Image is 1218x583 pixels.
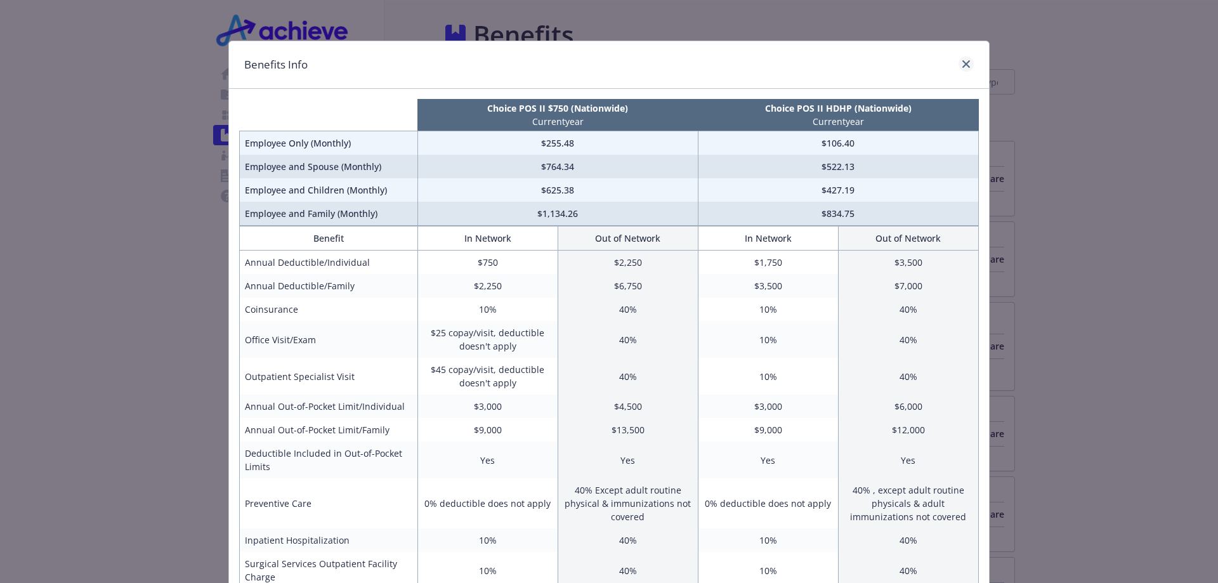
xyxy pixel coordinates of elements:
td: Preventive Care [240,478,418,528]
th: In Network [698,226,838,251]
td: $4,500 [558,395,698,418]
td: $9,000 [698,418,838,442]
td: Inpatient Hospitalization [240,528,418,552]
td: Office Visit/Exam [240,321,418,358]
td: Yes [698,442,838,478]
td: $625.38 [417,178,698,202]
td: 10% [417,528,558,552]
td: Annual Deductible/Individual [240,251,418,275]
td: 40% [558,358,698,395]
td: $6,750 [558,274,698,298]
td: $764.34 [417,155,698,178]
td: 40% [838,528,978,552]
td: $25 copay/visit, deductible doesn't apply [417,321,558,358]
td: 40% [558,298,698,321]
td: $427.19 [698,178,978,202]
td: Employee and Family (Monthly) [240,202,418,226]
td: $834.75 [698,202,978,226]
td: $45 copay/visit, deductible doesn't apply [417,358,558,395]
th: intentionally left blank [240,99,418,131]
td: 40% , except adult routine physicals & adult immunizations not covered [838,478,978,528]
td: Annual Deductible/Family [240,274,418,298]
a: close [959,56,974,72]
td: Yes [838,442,978,478]
th: Benefit [240,226,418,251]
p: Choice POS II HDHP (Nationwide) [700,102,976,115]
h1: Benefits Info [244,56,308,73]
td: 0% deductible does not apply [417,478,558,528]
td: $2,250 [417,274,558,298]
td: $13,500 [558,418,698,442]
td: $3,000 [417,395,558,418]
th: In Network [417,226,558,251]
td: 10% [698,298,838,321]
td: 40% [838,298,978,321]
p: Current year [420,115,695,128]
th: Out of Network [838,226,978,251]
td: 10% [698,321,838,358]
td: Coinsurance [240,298,418,321]
td: 40% [558,321,698,358]
td: $106.40 [698,131,978,155]
td: 10% [417,298,558,321]
td: $12,000 [838,418,978,442]
th: Out of Network [558,226,698,251]
p: Choice POS II $750 (Nationwide) [420,102,695,115]
td: 40% [838,358,978,395]
td: Deductible Included in Out-of-Pocket Limits [240,442,418,478]
td: $3,500 [838,251,978,275]
td: $1,134.26 [417,202,698,226]
td: Annual Out-of-Pocket Limit/Family [240,418,418,442]
td: $9,000 [417,418,558,442]
td: $3,500 [698,274,838,298]
td: 10% [698,358,838,395]
td: $1,750 [698,251,838,275]
td: $750 [417,251,558,275]
td: Yes [558,442,698,478]
td: 40% [558,528,698,552]
td: Employee Only (Monthly) [240,131,418,155]
td: 40% [838,321,978,358]
p: Current year [700,115,976,128]
td: $2,250 [558,251,698,275]
td: Outpatient Specialist Visit [240,358,418,395]
td: Employee and Spouse (Monthly) [240,155,418,178]
td: 10% [698,528,838,552]
td: 40% Except adult routine physical & immunizations not covered [558,478,698,528]
td: $255.48 [417,131,698,155]
td: Employee and Children (Monthly) [240,178,418,202]
td: $6,000 [838,395,978,418]
td: Yes [417,442,558,478]
td: Annual Out-of-Pocket Limit/Individual [240,395,418,418]
td: $522.13 [698,155,978,178]
td: 0% deductible does not apply [698,478,838,528]
td: $3,000 [698,395,838,418]
td: $7,000 [838,274,978,298]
